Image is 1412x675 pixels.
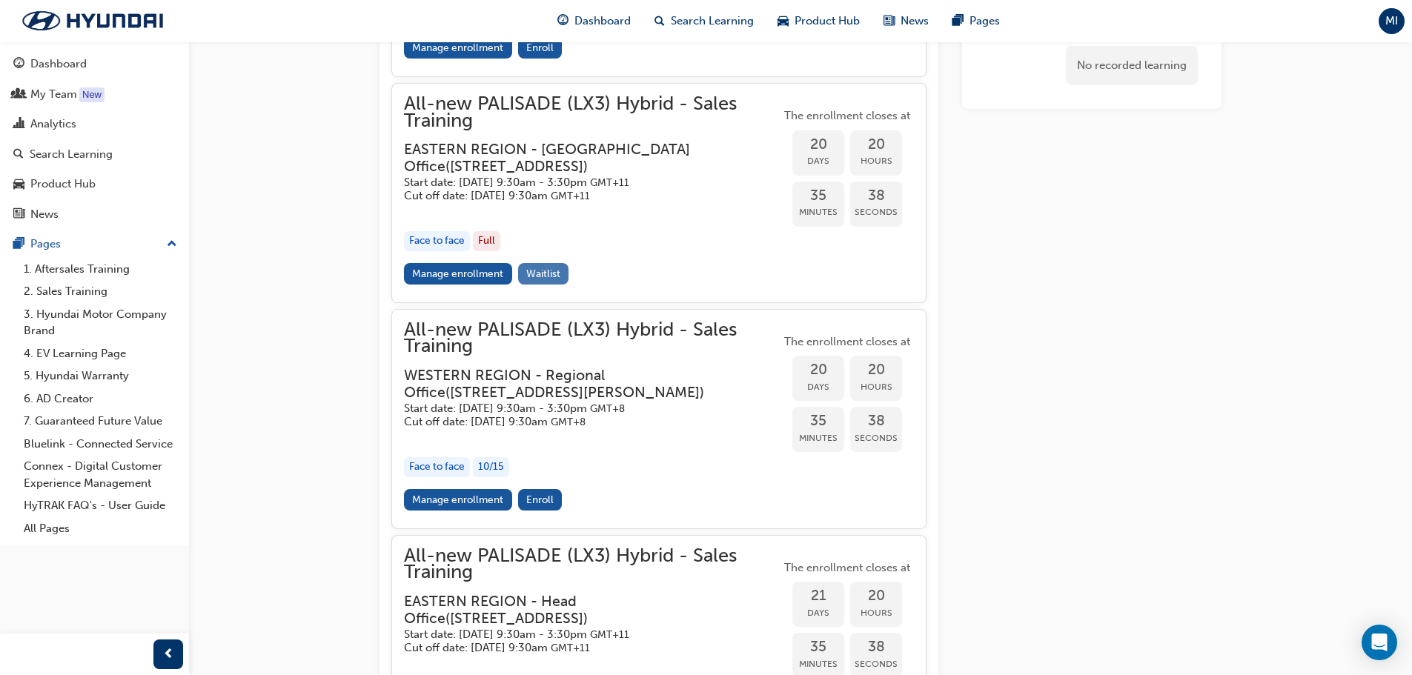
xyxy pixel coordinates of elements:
[546,6,643,36] a: guage-iconDashboard
[1385,13,1398,30] span: MI
[404,96,780,129] span: All-new PALISADE (LX3) Hybrid - Sales Training
[850,413,902,430] span: 38
[780,333,914,350] span: The enrollment closes at
[404,641,757,655] h5: Cut off date: [DATE] 9:30am
[766,6,872,36] a: car-iconProduct Hub
[13,178,24,191] span: car-icon
[13,58,24,71] span: guage-icon
[792,605,844,622] span: Days
[780,107,914,124] span: The enrollment closes at
[1379,8,1405,34] button: MI
[18,280,183,303] a: 2. Sales Training
[404,548,780,581] span: All-new PALISADE (LX3) Hybrid - Sales Training
[792,430,844,447] span: Minutes
[404,37,512,59] a: Manage enrollment
[404,231,470,251] div: Face to face
[792,153,844,170] span: Days
[404,593,757,628] h3: EASTERN REGION - Head Office ( [STREET_ADDRESS] )
[850,588,902,605] span: 20
[643,6,766,36] a: search-iconSearch Learning
[404,176,757,190] h5: Start date: [DATE] 9:30am - 3:30pm
[30,176,96,193] div: Product Hub
[850,187,902,205] span: 38
[780,559,914,576] span: The enrollment closes at
[557,12,569,30] span: guage-icon
[551,416,586,428] span: Australian Western Standard Time GMT+8
[13,148,24,162] span: search-icon
[6,47,183,230] button: DashboardMy TeamAnalyticsSearch LearningProduct HubNews
[6,230,183,258] button: Pages
[6,50,183,78] a: Dashboard
[404,263,512,285] a: Manage enrollment
[526,267,560,280] span: Waitlist
[792,639,844,656] span: 35
[404,189,757,203] h5: Cut off date: [DATE] 9:30am
[7,5,178,36] img: Trak
[795,13,860,30] span: Product Hub
[18,342,183,365] a: 4. EV Learning Page
[850,204,902,221] span: Seconds
[30,116,76,133] div: Analytics
[850,362,902,379] span: 20
[18,433,183,456] a: Bluelink - Connected Service
[792,187,844,205] span: 35
[30,146,113,163] div: Search Learning
[526,493,554,506] span: Enroll
[574,13,631,30] span: Dashboard
[404,457,470,477] div: Face to face
[18,517,183,540] a: All Pages
[518,489,563,511] button: Enroll
[404,322,914,516] button: All-new PALISADE (LX3) Hybrid - Sales TrainingWESTERN REGION - Regional Office([STREET_ADDRESS][P...
[18,303,183,342] a: 3. Hyundai Motor Company Brand
[18,455,183,494] a: Connex - Digital Customer Experience Management
[404,402,757,416] h5: Start date: [DATE] 9:30am - 3:30pm
[79,87,105,102] div: Tooltip anchor
[778,12,789,30] span: car-icon
[590,628,629,641] span: Australian Eastern Daylight Time GMT+11
[404,96,914,290] button: All-new PALISADE (LX3) Hybrid - Sales TrainingEASTERN REGION - [GEOGRAPHIC_DATA] Office([STREET_A...
[792,362,844,379] span: 20
[518,263,569,285] button: Waitlist
[526,41,554,54] span: Enroll
[850,605,902,622] span: Hours
[850,136,902,153] span: 20
[13,208,24,222] span: news-icon
[404,367,757,402] h3: WESTERN REGION - Regional Office ( [STREET_ADDRESS][PERSON_NAME] )
[901,13,929,30] span: News
[850,153,902,170] span: Hours
[792,413,844,430] span: 35
[654,12,665,30] span: search-icon
[941,6,1012,36] a: pages-iconPages
[163,645,174,664] span: prev-icon
[13,238,24,251] span: pages-icon
[518,37,563,59] button: Enroll
[473,457,509,477] div: 10 / 15
[850,639,902,656] span: 38
[872,6,941,36] a: news-iconNews
[792,379,844,396] span: Days
[1066,46,1198,85] div: No recorded learning
[551,642,590,654] span: Australian Eastern Daylight Time GMT+11
[30,56,87,73] div: Dashboard
[590,176,629,189] span: Australian Eastern Daylight Time GMT+11
[404,141,757,176] h3: EASTERN REGION - [GEOGRAPHIC_DATA] Office ( [STREET_ADDRESS] )
[6,81,183,108] a: My Team
[30,206,59,223] div: News
[6,110,183,138] a: Analytics
[792,204,844,221] span: Minutes
[404,415,757,429] h5: Cut off date: [DATE] 9:30am
[18,410,183,433] a: 7. Guaranteed Future Value
[590,402,625,415] span: Australian Western Standard Time GMT+8
[969,13,1000,30] span: Pages
[792,136,844,153] span: 20
[850,656,902,673] span: Seconds
[18,388,183,410] a: 6. AD Creator
[850,430,902,447] span: Seconds
[6,170,183,198] a: Product Hub
[18,494,183,517] a: HyTRAK FAQ's - User Guide
[952,12,964,30] span: pages-icon
[6,141,183,168] a: Search Learning
[884,12,895,30] span: news-icon
[13,88,24,102] span: people-icon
